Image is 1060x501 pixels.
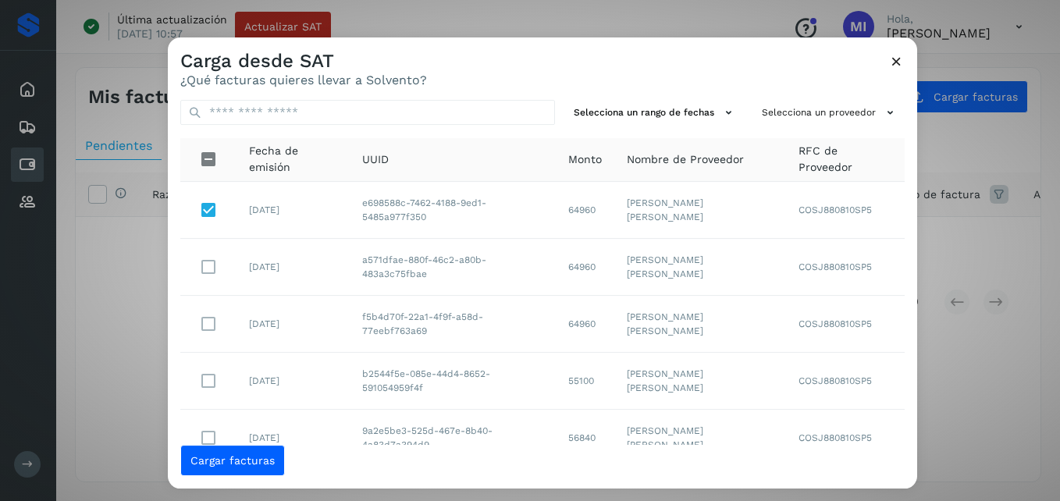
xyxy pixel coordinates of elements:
button: Cargar facturas [180,445,285,476]
span: Fecha de emisión [249,143,337,176]
td: COSJ880810SP5 [786,296,905,353]
td: b2544f5e-085e-44d4-8652-591054959f4f [350,353,557,410]
p: ¿Qué facturas quieres llevar a Solvento? [180,73,427,87]
td: [PERSON_NAME] [PERSON_NAME] [614,353,785,410]
td: [DATE] [237,296,350,353]
td: [DATE] [237,182,350,239]
button: Selecciona un proveedor [756,100,905,126]
td: e698588c-7462-4188-9ed1-5485a977f350 [350,182,557,239]
td: 64960 [556,239,614,296]
td: [DATE] [237,353,350,410]
span: Nombre de Proveedor [627,151,744,168]
td: [PERSON_NAME] [PERSON_NAME] [614,239,785,296]
td: 64960 [556,182,614,239]
td: 55100 [556,353,614,410]
td: [PERSON_NAME] [PERSON_NAME] [614,296,785,353]
td: COSJ880810SP5 [786,353,905,410]
span: Cargar facturas [190,455,275,466]
td: 56840 [556,410,614,467]
td: COSJ880810SP5 [786,239,905,296]
td: [PERSON_NAME] [PERSON_NAME] [614,410,785,467]
td: a571dfae-880f-46c2-a80b-483a3c75fbae [350,239,557,296]
span: Monto [568,151,602,168]
td: [PERSON_NAME] [PERSON_NAME] [614,182,785,239]
span: UUID [362,151,389,168]
span: RFC de Proveedor [799,143,892,176]
td: 64960 [556,296,614,353]
td: [DATE] [237,410,350,467]
td: 9a2e5be3-525d-467e-8b40-4a83d7a394d9 [350,410,557,467]
td: COSJ880810SP5 [786,182,905,239]
button: Selecciona un rango de fechas [567,100,743,126]
h3: Carga desde SAT [180,50,427,73]
td: COSJ880810SP5 [786,410,905,467]
td: [DATE] [237,239,350,296]
td: f5b4d70f-22a1-4f9f-a58d-77eebf763a69 [350,296,557,353]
